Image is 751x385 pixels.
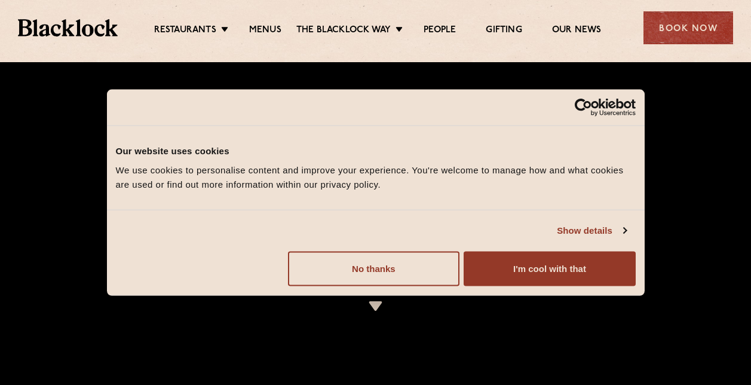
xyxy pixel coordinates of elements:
a: Menus [249,25,281,38]
img: BL_Textured_Logo-footer-cropped.svg [18,19,118,36]
a: Usercentrics Cookiebot - opens in a new window [531,99,636,117]
button: No thanks [288,251,459,286]
button: I'm cool with that [464,251,635,286]
a: Show details [557,224,626,238]
a: The Blacklock Way [296,25,391,38]
a: People [424,25,456,38]
div: We use cookies to personalise content and improve your experience. You're welcome to manage how a... [116,163,636,191]
img: icon-dropdown-cream.svg [368,301,383,311]
a: Our News [552,25,602,38]
a: Gifting [486,25,522,38]
div: Book Now [643,11,733,44]
div: Our website uses cookies [116,144,636,158]
a: Restaurants [154,25,216,38]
